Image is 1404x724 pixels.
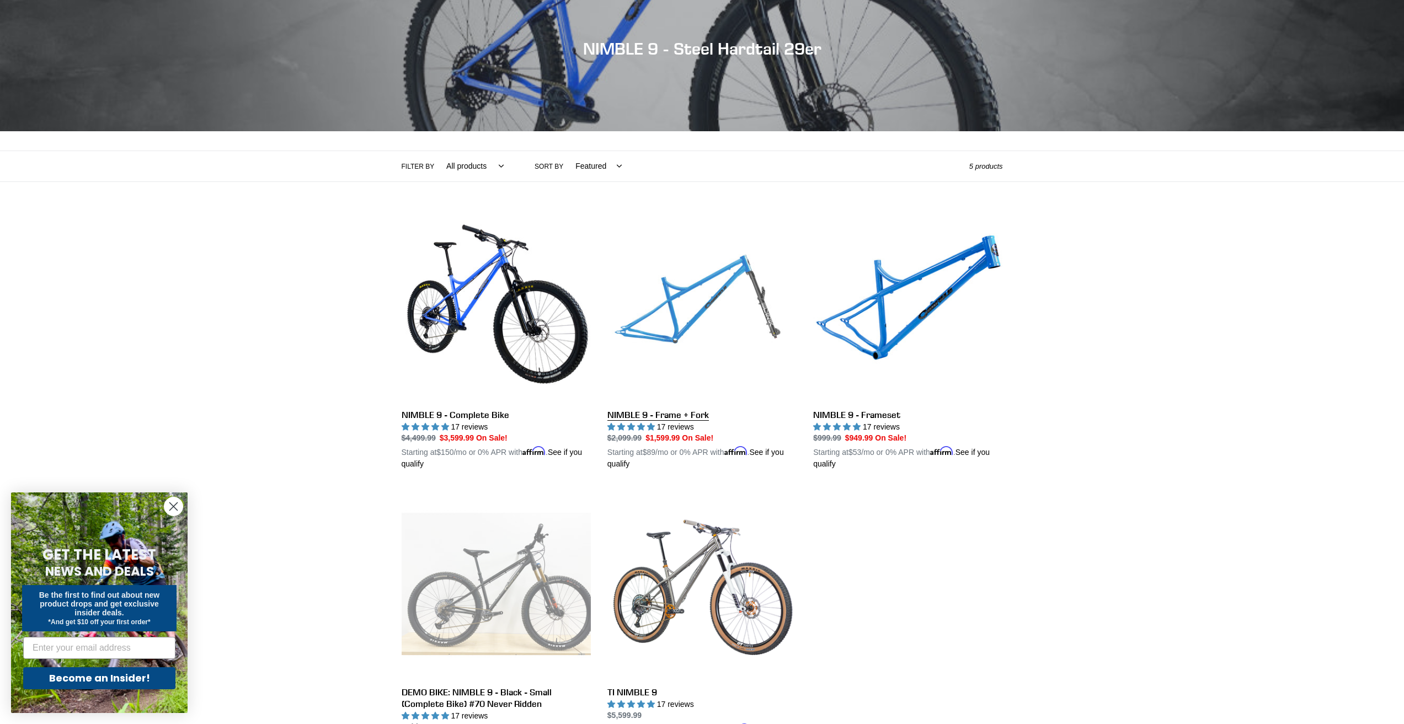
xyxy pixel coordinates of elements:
span: GET THE LATEST [42,545,156,565]
label: Sort by [535,162,563,171]
label: Filter by [402,162,435,171]
input: Enter your email address [23,637,175,659]
span: NEWS AND DEALS [45,562,154,580]
button: Become an Insider! [23,667,175,689]
span: 5 products [969,162,1003,170]
button: Close dialog [164,497,183,516]
span: *And get $10 off your first order* [48,618,150,626]
span: NIMBLE 9 - Steel Hardtail 29er [583,39,821,58]
span: Be the first to find out about new product drops and get exclusive insider deals. [39,591,160,617]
